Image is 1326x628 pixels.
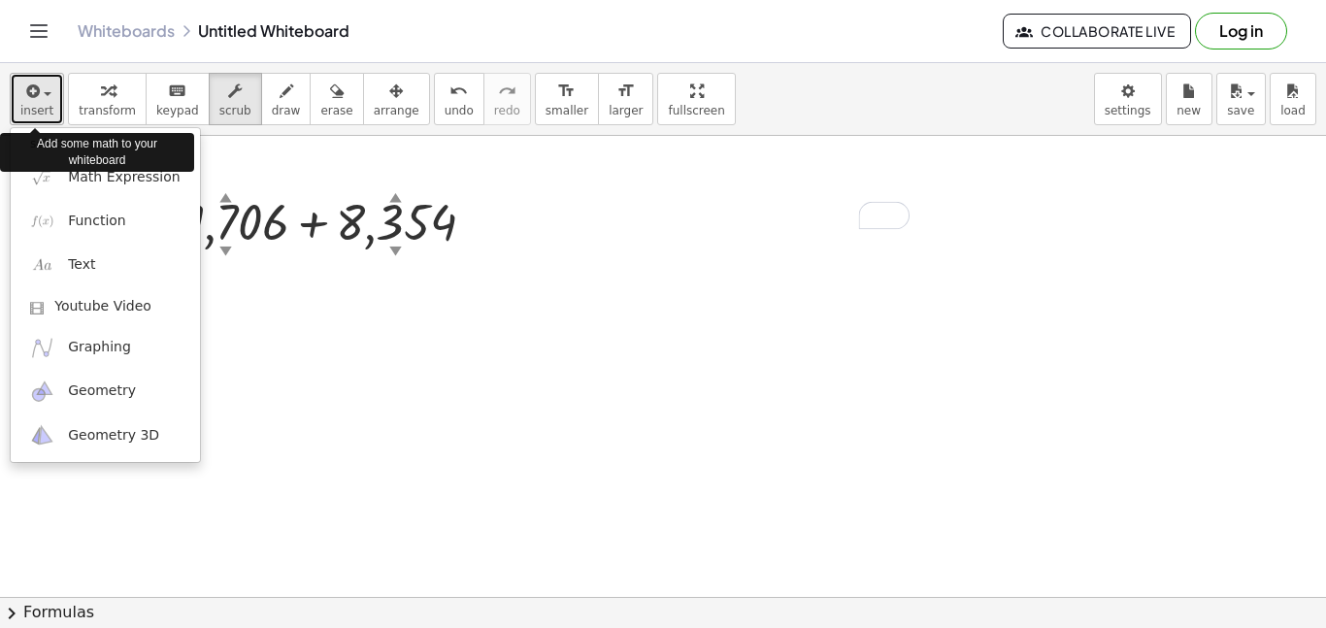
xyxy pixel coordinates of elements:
button: format_sizelarger [598,73,653,125]
button: Toggle navigation [23,16,54,47]
span: new [1177,104,1201,117]
button: settings [1094,73,1162,125]
span: undo [445,104,474,117]
span: arrange [374,104,419,117]
span: Function [68,212,126,231]
i: keyboard [168,80,186,103]
span: keypad [156,104,199,117]
img: ggb-geometry.svg [30,380,54,404]
i: format_size [616,80,635,103]
span: draw [272,104,301,117]
span: scrub [219,104,251,117]
span: Graphing [68,338,131,357]
span: redo [494,104,520,117]
button: transform [68,73,147,125]
img: Aa.png [30,253,54,278]
div: ▼ [219,242,232,259]
span: save [1227,104,1254,117]
span: transform [79,104,136,117]
span: fullscreen [668,104,724,117]
button: load [1270,73,1316,125]
span: Text [68,255,95,275]
img: ggb-graphing.svg [30,336,54,360]
div: To enrich screen reader interactions, please activate Accessibility in Grammarly extension settings [638,182,929,249]
button: new [1166,73,1212,125]
img: ggb-3d.svg [30,423,54,447]
a: Geometry 3D [11,413,200,457]
span: erase [320,104,352,117]
button: Collaborate Live [1003,14,1191,49]
a: Graphing [11,326,200,370]
button: Log in [1195,13,1287,50]
button: fullscreen [657,73,735,125]
a: Text [11,244,200,287]
i: format_size [557,80,576,103]
button: save [1216,73,1266,125]
button: arrange [363,73,430,125]
button: undoundo [434,73,484,125]
button: redoredo [483,73,531,125]
a: Geometry [11,370,200,413]
i: undo [449,80,468,103]
button: insert [10,73,64,125]
span: Geometry [68,381,136,401]
button: format_sizesmaller [535,73,599,125]
span: Youtube Video [54,297,151,316]
span: settings [1105,104,1151,117]
button: erase [310,73,363,125]
a: Function [11,199,200,243]
i: redo [498,80,516,103]
span: Geometry 3D [68,426,159,446]
a: Youtube Video [11,287,200,326]
div: ▼ [389,242,402,259]
a: Whiteboards [78,21,175,41]
span: Math Expression [68,168,180,187]
div: ▲ [389,188,402,206]
span: load [1280,104,1306,117]
img: sqrt_x.png [30,165,54,189]
button: keyboardkeypad [146,73,210,125]
span: insert [20,104,53,117]
span: larger [609,104,643,117]
span: Collaborate Live [1019,22,1175,40]
span: smaller [546,104,588,117]
a: Math Expression [11,155,200,199]
img: f_x.png [30,209,54,233]
button: scrub [209,73,262,125]
button: draw [261,73,312,125]
div: ▲ [219,188,232,206]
